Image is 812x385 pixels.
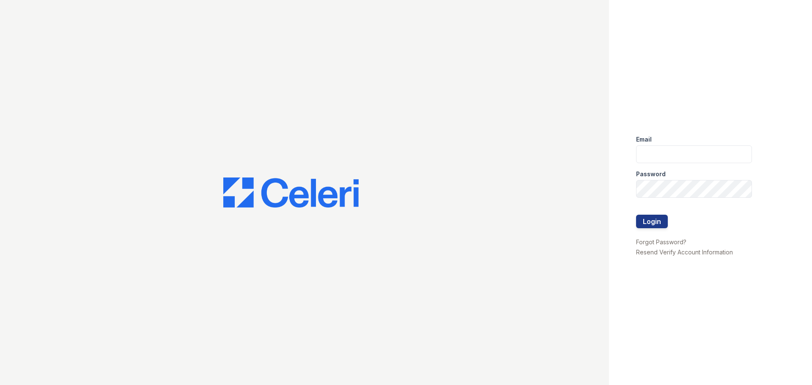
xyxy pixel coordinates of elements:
[636,215,668,228] button: Login
[636,248,733,256] a: Resend Verify Account Information
[636,135,652,144] label: Email
[636,170,666,178] label: Password
[223,177,359,208] img: CE_Logo_Blue-a8612792a0a2168367f1c8372b55b34899dd931a85d93a1a3d3e32e68fde9ad4.png
[636,238,686,246] a: Forgot Password?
